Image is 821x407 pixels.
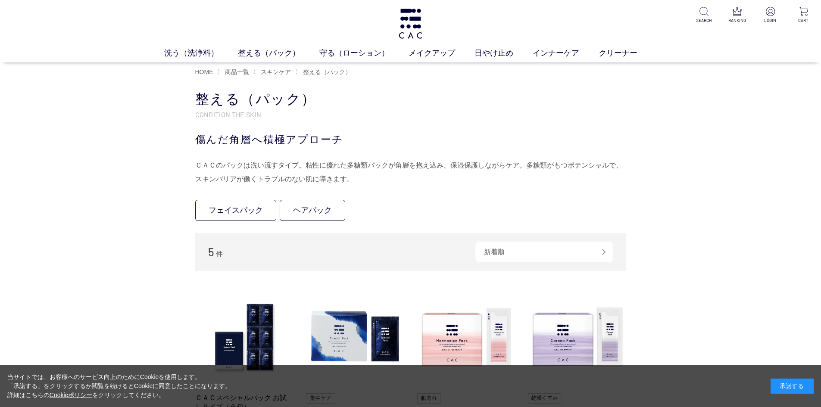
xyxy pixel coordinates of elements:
[319,47,409,59] a: 守る（ローション）
[164,47,238,59] a: 洗う（洗浄料）
[301,68,351,75] a: 整える（パック）
[225,68,249,75] span: 商品一覧
[771,379,814,394] div: 承諾する
[793,7,814,24] a: CART
[533,47,599,59] a: インナーケア
[195,110,626,119] p: CONDITION THE SKIN
[693,7,715,24] a: SEARCH
[727,17,748,24] p: RANKING
[306,288,404,386] img: ＣＡＣ スペシャルパック
[280,200,345,221] a: ヘアパック
[259,68,291,75] a: スキンケア
[528,288,626,386] img: ＣＡＣ コルネオパック
[793,17,814,24] p: CART
[693,17,715,24] p: SEARCH
[760,7,781,24] a: LOGIN
[223,68,249,75] a: 商品一覧
[599,47,657,59] a: クリーナー
[216,250,223,258] span: 件
[474,47,533,59] a: 日やけ止め
[50,391,93,398] a: Cookieポリシー
[295,68,353,76] li: 〉
[397,9,424,39] img: logo
[195,200,276,221] a: フェイスパック
[195,132,626,147] div: 傷んだ角層へ積極アプローチ
[409,47,474,59] a: メイクアップ
[727,7,748,24] a: RANKING
[417,288,515,386] img: ＣＡＣ ハーモナイズパック
[261,68,291,75] span: スキンケア
[760,17,781,24] p: LOGIN
[253,68,293,76] li: 〉
[195,68,213,75] a: HOME
[195,288,293,386] img: ＣＡＣスペシャルパック お試しサイズ（６包）
[195,158,626,186] div: ＣＡＣのパックは洗い流すタイプ。粘性に優れた多糖類パックが角層を抱え込み、保湿保護しながらケア。多糖類がもつポテンシャルで、スキンバリアが働くトラブルのない肌に導きます。
[475,242,613,262] div: 新着順
[303,68,351,75] span: 整える（パック）
[195,90,626,109] h1: 整える（パック）
[217,68,251,76] li: 〉
[238,47,319,59] a: 整える（パック）
[208,245,214,258] span: 5
[7,373,231,400] div: 当サイトでは、お客様へのサービス向上のためにCookieを使用します。 「承諾する」をクリックするか閲覧を続けるとCookieに同意したことになります。 詳細はこちらの をクリックしてください。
